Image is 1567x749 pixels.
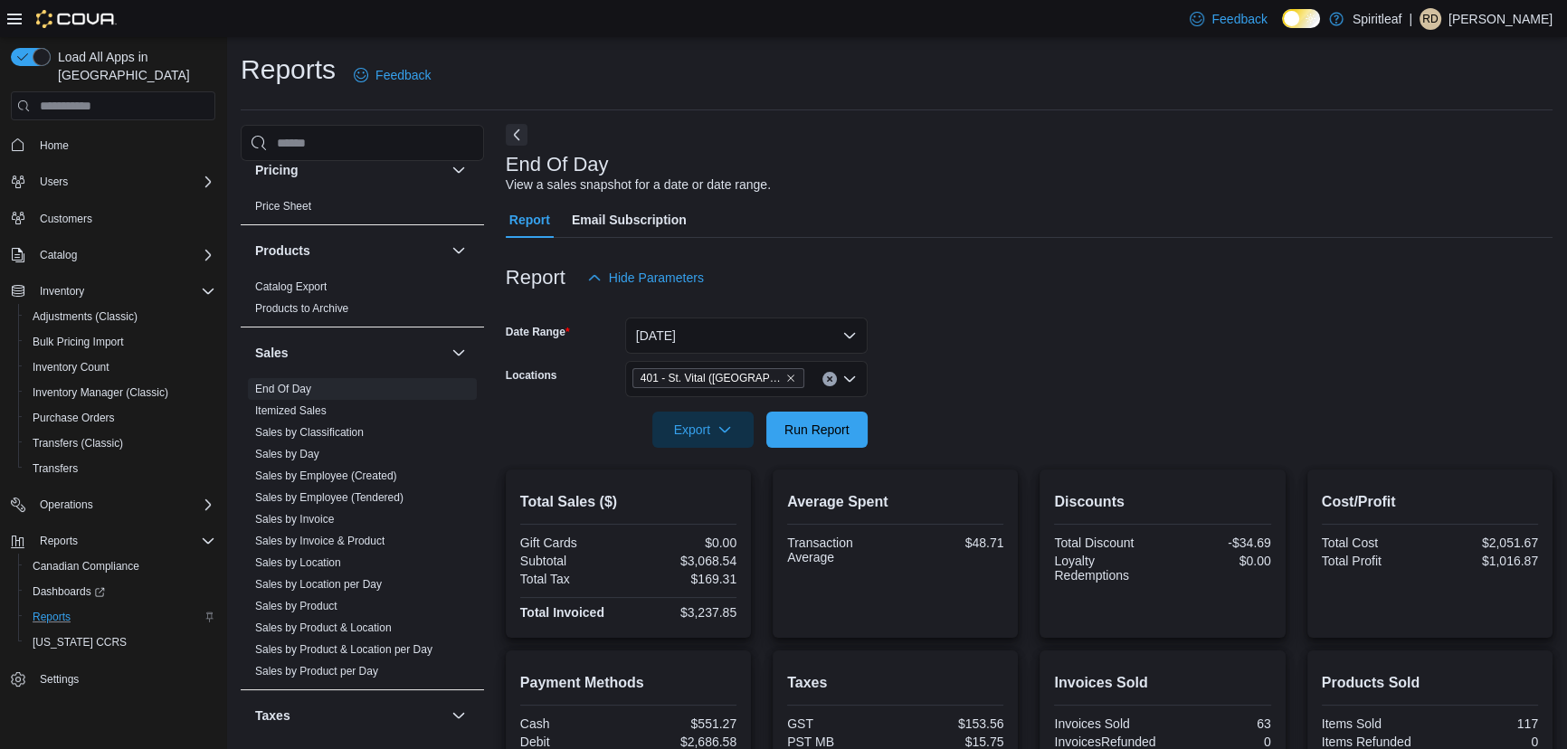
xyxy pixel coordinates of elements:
[255,664,378,678] span: Sales by Product per Day
[1420,8,1441,30] div: Ravi D
[520,536,625,550] div: Gift Cards
[1433,716,1538,731] div: 117
[520,716,625,731] div: Cash
[255,383,311,395] a: End Of Day
[33,135,76,156] a: Home
[255,280,327,293] a: Catalog Export
[25,407,122,429] a: Purchase Orders
[25,458,215,479] span: Transfers
[641,369,782,387] span: 401 - St. Vital ([GEOGRAPHIC_DATA])
[1282,28,1283,29] span: Dark Mode
[1322,735,1427,749] div: Items Refunded
[663,412,743,448] span: Export
[506,175,771,194] div: View a sales snapshot for a date or date range.
[632,368,804,388] span: 401 - St. Vital (Winnipeg)
[520,491,736,513] h2: Total Sales ($)
[241,378,484,689] div: Sales
[255,403,327,418] span: Itemized Sales
[18,554,223,579] button: Canadian Compliance
[33,385,168,400] span: Inventory Manager (Classic)
[784,421,850,439] span: Run Report
[255,535,385,547] a: Sales by Invoice & Product
[255,161,444,179] button: Pricing
[33,559,139,574] span: Canadian Compliance
[255,426,364,439] a: Sales by Classification
[33,530,85,552] button: Reports
[448,159,470,181] button: Pricing
[506,267,565,289] h3: Report
[4,169,223,194] button: Users
[255,382,311,396] span: End Of Day
[506,368,557,383] label: Locations
[255,600,337,612] a: Sales by Product
[25,606,78,628] a: Reports
[1211,10,1267,28] span: Feedback
[1433,536,1538,550] div: $2,051.67
[255,200,311,213] a: Price Sheet
[1422,8,1438,30] span: RD
[255,577,382,592] span: Sales by Location per Day
[40,284,84,299] span: Inventory
[1166,716,1271,731] div: 63
[899,716,1004,731] div: $153.56
[1182,1,1274,37] a: Feedback
[255,643,432,656] a: Sales by Product & Location per Day
[572,202,687,238] span: Email Subscription
[33,668,215,690] span: Settings
[1054,716,1159,731] div: Invoices Sold
[33,244,84,266] button: Catalog
[33,280,215,302] span: Inventory
[40,175,68,189] span: Users
[506,124,527,146] button: Next
[33,461,78,476] span: Transfers
[36,10,117,28] img: Cova
[255,301,348,316] span: Products to Archive
[33,668,86,690] a: Settings
[1322,672,1538,694] h2: Products Sold
[1166,536,1271,550] div: -$34.69
[25,356,215,378] span: Inventory Count
[4,528,223,554] button: Reports
[787,735,892,749] div: PST MB
[4,666,223,692] button: Settings
[18,579,223,604] a: Dashboards
[842,372,857,386] button: Open list of options
[632,716,736,731] div: $551.27
[33,171,215,193] span: Users
[255,621,392,634] a: Sales by Product & Location
[520,605,604,620] strong: Total Invoiced
[255,621,392,635] span: Sales by Product & Location
[255,161,298,179] h3: Pricing
[255,512,334,526] span: Sales by Invoice
[787,716,892,731] div: GST
[1448,8,1553,30] p: [PERSON_NAME]
[33,494,100,516] button: Operations
[520,572,625,586] div: Total Tax
[1282,9,1320,28] input: Dark Mode
[11,124,215,739] nav: Complex example
[255,280,327,294] span: Catalog Export
[25,382,176,403] a: Inventory Manager (Classic)
[1054,554,1159,583] div: Loyalty Redemptions
[25,331,131,353] a: Bulk Pricing Import
[255,469,397,483] span: Sales by Employee (Created)
[255,706,444,725] button: Taxes
[255,242,310,260] h3: Products
[18,304,223,329] button: Adjustments (Classic)
[787,536,892,564] div: Transaction Average
[255,404,327,417] a: Itemized Sales
[632,572,736,586] div: $169.31
[1409,8,1412,30] p: |
[51,48,215,84] span: Load All Apps in [GEOGRAPHIC_DATA]
[255,302,348,315] a: Products to Archive
[18,329,223,355] button: Bulk Pricing Import
[4,131,223,157] button: Home
[1054,735,1159,749] div: InvoicesRefunded
[4,279,223,304] button: Inventory
[766,412,868,448] button: Run Report
[33,208,100,230] a: Customers
[1322,491,1538,513] h2: Cost/Profit
[255,242,444,260] button: Products
[25,581,215,602] span: Dashboards
[4,492,223,517] button: Operations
